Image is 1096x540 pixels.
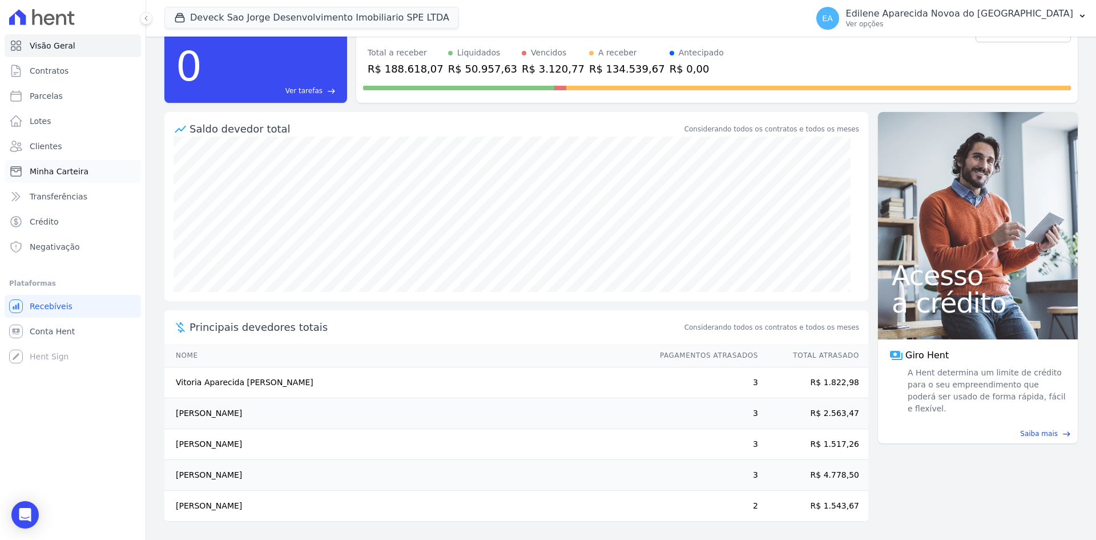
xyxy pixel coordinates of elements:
[164,491,649,522] td: [PERSON_NAME]
[164,460,649,491] td: [PERSON_NAME]
[670,61,724,77] div: R$ 0,00
[164,398,649,429] td: [PERSON_NAME]
[649,491,759,522] td: 2
[649,429,759,460] td: 3
[190,121,682,137] div: Saldo devedor total
[684,124,859,134] div: Considerando todos os contratos e todos os meses
[30,40,75,51] span: Visão Geral
[5,135,141,158] a: Clientes
[892,262,1064,289] span: Acesso
[892,289,1064,317] span: a crédito
[5,295,141,318] a: Recebíveis
[285,86,323,96] span: Ver tarefas
[5,59,141,82] a: Contratos
[522,61,585,77] div: R$ 3.120,77
[448,61,517,77] div: R$ 50.957,63
[30,141,62,152] span: Clientes
[759,429,868,460] td: R$ 1.517,26
[679,47,724,59] div: Antecipado
[30,191,87,202] span: Transferências
[30,115,51,127] span: Lotes
[30,65,68,77] span: Contratos
[759,344,868,367] th: Total Atrasado
[190,319,682,335] span: Principais devedores totais
[846,19,1073,29] p: Ver opções
[30,166,88,177] span: Minha Carteira
[649,344,759,367] th: Pagamentos Atrasados
[598,47,637,59] div: A receber
[649,460,759,491] td: 3
[846,8,1073,19] p: Edilene Aparecida Novoa do [GEOGRAPHIC_DATA]
[9,277,136,290] div: Plataformas
[457,47,501,59] div: Liquidados
[684,322,859,333] span: Considerando todos os contratos e todos os meses
[905,367,1066,415] span: A Hent determina um limite de crédito para o seu empreendimento que poderá ser usado de forma ráp...
[30,216,59,227] span: Crédito
[589,61,665,77] div: R$ 134.539,67
[759,398,868,429] td: R$ 2.563,47
[5,210,141,233] a: Crédito
[5,320,141,343] a: Conta Hent
[5,185,141,208] a: Transferências
[905,349,949,362] span: Giro Hent
[1062,430,1071,438] span: east
[5,85,141,107] a: Parcelas
[207,86,336,96] a: Ver tarefas east
[30,90,63,102] span: Parcelas
[164,344,649,367] th: Nome
[368,61,444,77] div: R$ 188.618,07
[5,160,141,183] a: Minha Carteira
[176,37,202,96] div: 0
[30,301,72,312] span: Recebíveis
[30,326,75,337] span: Conta Hent
[822,14,832,22] span: EA
[885,429,1071,439] a: Saiba mais east
[759,367,868,398] td: R$ 1.822,98
[649,367,759,398] td: 3
[164,7,459,29] button: Deveck Sao Jorge Desenvolvimento Imobiliario SPE LTDA
[1020,429,1058,439] span: Saiba mais
[759,491,868,522] td: R$ 1.543,67
[5,235,141,258] a: Negativação
[164,429,649,460] td: [PERSON_NAME]
[164,367,649,398] td: Vitoria Aparecida [PERSON_NAME]
[11,501,39,529] div: Open Intercom Messenger
[807,2,1096,34] button: EA Edilene Aparecida Novoa do [GEOGRAPHIC_DATA] Ver opções
[759,460,868,491] td: R$ 4.778,50
[649,398,759,429] td: 3
[5,110,141,133] a: Lotes
[368,47,444,59] div: Total a receber
[5,34,141,57] a: Visão Geral
[30,241,80,253] span: Negativação
[531,47,566,59] div: Vencidos
[327,87,336,95] span: east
